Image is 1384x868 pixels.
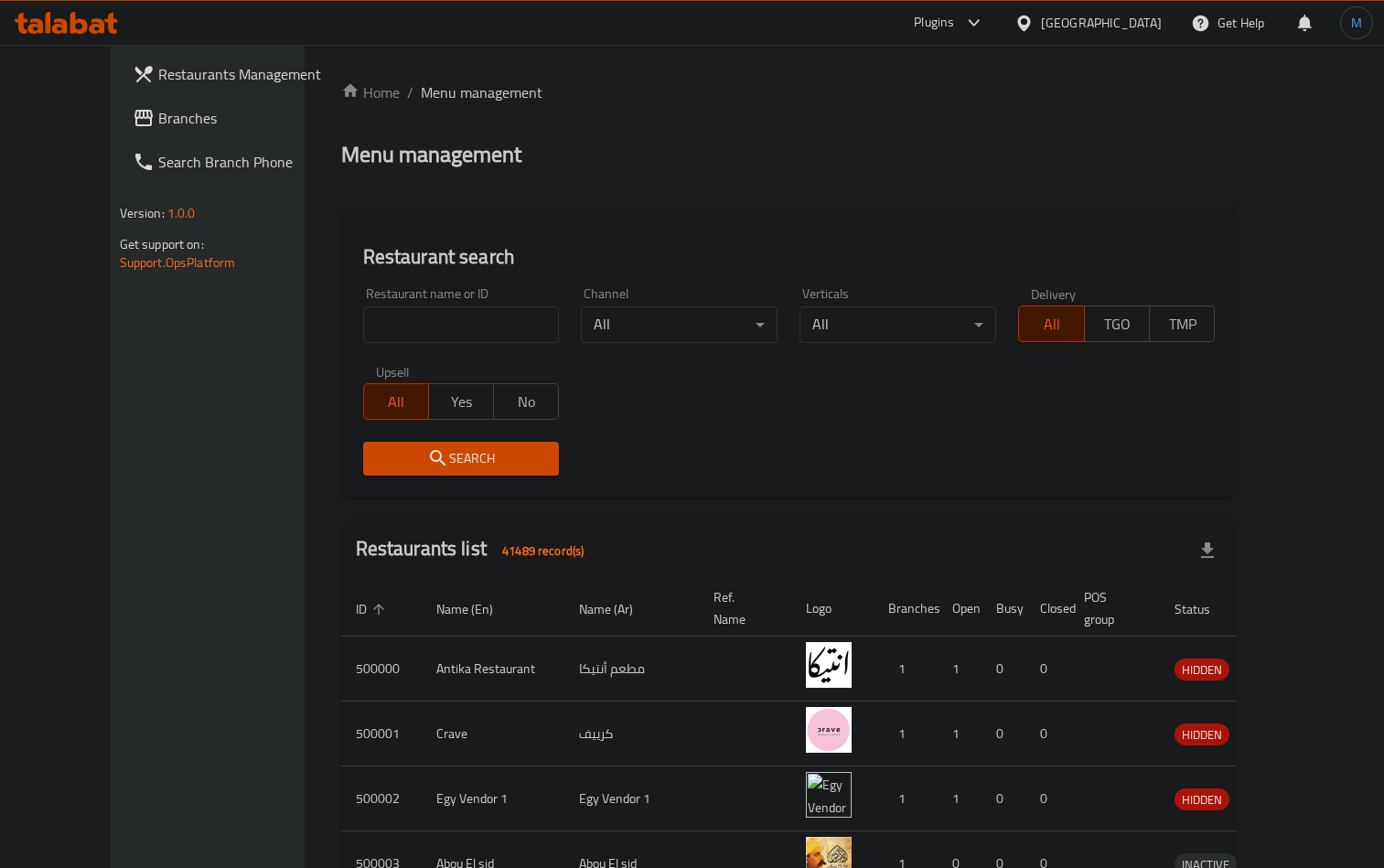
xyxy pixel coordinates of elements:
a: Support.OpsPlatform [120,251,236,274]
td: Egy Vendor 1 [564,766,699,831]
span: TGO [1092,311,1143,338]
li: / [407,81,413,103]
td: 500000 [341,637,422,702]
img: Crave [806,707,852,753]
span: M [1351,13,1362,33]
label: Upsell [376,365,410,378]
span: Get support on: [120,232,204,256]
button: All [1018,305,1084,342]
td: 1 [938,702,982,766]
nav: breadcrumb [341,81,1238,103]
td: 1 [938,637,982,702]
span: Menu management [421,81,542,103]
span: All [1026,311,1077,338]
span: Name (En) [436,598,517,620]
span: ID [356,598,391,620]
td: 0 [1025,766,1069,831]
span: Yes [436,389,487,415]
span: TMP [1157,311,1207,338]
span: 1.0.0 [167,201,196,225]
td: Antika Restaurant [422,637,564,702]
div: All [581,306,778,343]
td: 1 [938,766,982,831]
td: 500002 [341,766,422,831]
img: Antika Restaurant [806,642,852,688]
span: Restaurants Management [158,63,327,85]
span: HIDDEN [1175,789,1229,810]
td: 0 [982,702,1025,766]
td: 0 [982,637,1025,702]
span: POS group [1084,586,1138,630]
span: Search Branch Phone [158,151,327,173]
td: 0 [1025,637,1069,702]
span: Status [1175,598,1234,620]
th: Logo [791,581,874,637]
img: Egy Vendor 1 [806,772,852,818]
a: Branches [118,96,342,140]
a: Home [341,81,400,103]
button: TMP [1149,305,1215,342]
span: 41489 record(s) [491,542,595,560]
div: Total records count [491,536,595,565]
span: All [371,389,422,415]
td: 1 [874,766,938,831]
td: مطعم أنتيكا [564,637,699,702]
a: Restaurants Management [118,52,342,96]
span: HIDDEN [1175,659,1229,680]
td: 0 [1025,702,1069,766]
label: Delivery [1031,287,1077,300]
td: 500001 [341,702,422,766]
button: TGO [1084,305,1150,342]
span: No [501,389,552,415]
span: Version: [120,201,165,225]
div: HIDDEN [1175,788,1229,810]
td: Crave [422,702,564,766]
button: All [363,383,429,420]
div: [GEOGRAPHIC_DATA] [1041,13,1162,33]
span: Branches [158,107,327,129]
td: 1 [874,702,938,766]
td: Egy Vendor 1 [422,766,564,831]
span: Name (Ar) [579,598,657,620]
input: Search for restaurant name or ID.. [363,306,560,343]
td: 1 [874,637,938,702]
th: Open [938,581,982,637]
span: HIDDEN [1175,724,1229,745]
h2: Menu management [341,140,521,169]
button: No [493,383,559,420]
div: Export file [1186,529,1229,573]
div: Plugins [914,12,954,34]
h2: Restaurant search [363,243,1216,271]
div: HIDDEN [1175,659,1229,680]
button: Search [363,442,560,476]
div: All [799,306,996,343]
td: كرييف [564,702,699,766]
th: Busy [982,581,1025,637]
span: Ref. Name [713,586,769,630]
span: Search [378,447,545,470]
a: Search Branch Phone [118,140,342,184]
th: Branches [874,581,938,637]
div: HIDDEN [1175,723,1229,745]
h2: Restaurants list [356,535,595,565]
td: 0 [982,766,1025,831]
th: Closed [1025,581,1069,637]
button: Yes [428,383,494,420]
